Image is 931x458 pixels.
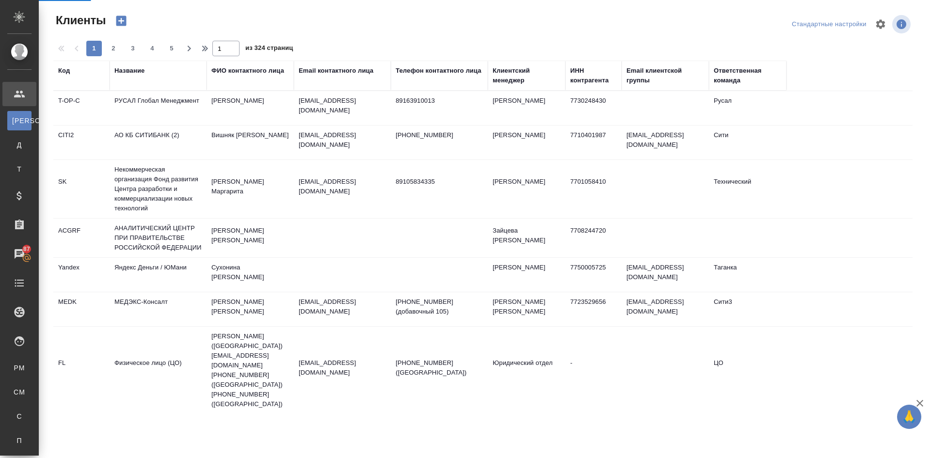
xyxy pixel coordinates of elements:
[110,91,207,125] td: РУСАЛ Глобал Менеджмент
[570,66,617,85] div: ИНН контрагента
[12,116,27,126] span: [PERSON_NAME]
[106,44,121,53] span: 2
[164,44,179,53] span: 5
[245,42,293,56] span: из 324 страниц
[299,130,386,150] p: [EMAIL_ADDRESS][DOMAIN_NAME]
[488,353,565,387] td: Юридический отдел
[488,126,565,159] td: [PERSON_NAME]
[7,358,32,378] a: PM
[565,126,622,159] td: 7710401987
[207,327,294,414] td: [PERSON_NAME] ([GEOGRAPHIC_DATA]) [EMAIL_ADDRESS][DOMAIN_NAME] [PHONE_NUMBER] ([GEOGRAPHIC_DATA])...
[207,292,294,326] td: [PERSON_NAME] [PERSON_NAME]
[110,219,207,257] td: АНАЛИТИЧЕСКИЙ ЦЕНТР ПРИ ПРАВИТЕЛЬСТВЕ РОССИЙСКОЙ ФЕДЕРАЦИИ
[12,411,27,421] span: С
[144,41,160,56] button: 4
[125,44,141,53] span: 3
[7,111,32,130] a: [PERSON_NAME]
[396,297,483,316] p: [PHONE_NUMBER] (добавочный 105)
[53,172,110,206] td: SK
[892,15,913,33] span: Посмотреть информацию
[488,172,565,206] td: [PERSON_NAME]
[7,431,32,450] a: П
[565,221,622,255] td: 7708244720
[901,407,917,427] span: 🙏
[622,292,709,326] td: [EMAIL_ADDRESS][DOMAIN_NAME]
[709,258,787,292] td: Таганка
[58,66,70,76] div: Код
[897,405,921,429] button: 🙏
[565,91,622,125] td: 7730248430
[110,292,207,326] td: МЕДЭКС-Консалт
[488,258,565,292] td: [PERSON_NAME]
[17,244,36,254] span: 87
[488,292,565,326] td: [PERSON_NAME] [PERSON_NAME]
[125,41,141,56] button: 3
[12,140,27,150] span: Д
[709,172,787,206] td: Технический
[7,159,32,179] a: Т
[12,164,27,174] span: Т
[106,41,121,56] button: 2
[53,221,110,255] td: ACGRF
[299,66,373,76] div: Email контактного лица
[565,172,622,206] td: 7701058410
[488,91,565,125] td: [PERSON_NAME]
[869,13,892,36] span: Настроить таблицу
[110,126,207,159] td: АО КБ СИТИБАНК (2)
[299,177,386,196] p: [EMAIL_ADDRESS][DOMAIN_NAME]
[211,66,284,76] div: ФИО контактного лица
[207,258,294,292] td: Сухонина [PERSON_NAME]
[565,258,622,292] td: 7750005725
[396,177,483,187] p: 89105834335
[53,91,110,125] td: T-OP-C
[565,353,622,387] td: -
[7,407,32,426] a: С
[488,221,565,255] td: Зайцева [PERSON_NAME]
[110,13,133,29] button: Создать
[53,13,106,28] span: Клиенты
[207,126,294,159] td: Вишняк [PERSON_NAME]
[714,66,782,85] div: Ответственная команда
[396,66,482,76] div: Телефон контактного лица
[12,363,27,373] span: PM
[53,126,110,159] td: CITI2
[207,172,294,206] td: [PERSON_NAME] Маргарита
[207,91,294,125] td: [PERSON_NAME]
[709,91,787,125] td: Русал
[626,66,704,85] div: Email клиентской группы
[299,358,386,378] p: [EMAIL_ADDRESS][DOMAIN_NAME]
[164,41,179,56] button: 5
[207,221,294,255] td: [PERSON_NAME] [PERSON_NAME]
[144,44,160,53] span: 4
[12,436,27,445] span: П
[396,96,483,106] p: 89163910013
[565,292,622,326] td: 7723529656
[110,160,207,218] td: Некоммерческая организация Фонд развития Центра разработки и коммерциализации новых технологий
[110,353,207,387] td: Физическое лицо (ЦО)
[53,258,110,292] td: Yandex
[53,353,110,387] td: FL
[53,292,110,326] td: MEDK
[789,17,869,32] div: split button
[110,258,207,292] td: Яндекс Деньги / ЮМани
[709,126,787,159] td: Сити
[396,358,483,378] p: [PHONE_NUMBER] ([GEOGRAPHIC_DATA])
[709,292,787,326] td: Сити3
[622,126,709,159] td: [EMAIL_ADDRESS][DOMAIN_NAME]
[396,130,483,140] p: [PHONE_NUMBER]
[299,96,386,115] p: [EMAIL_ADDRESS][DOMAIN_NAME]
[622,258,709,292] td: [EMAIL_ADDRESS][DOMAIN_NAME]
[12,387,27,397] span: CM
[7,382,32,402] a: CM
[114,66,144,76] div: Название
[299,297,386,316] p: [EMAIL_ADDRESS][DOMAIN_NAME]
[493,66,561,85] div: Клиентский менеджер
[2,242,36,266] a: 87
[709,353,787,387] td: ЦО
[7,135,32,155] a: Д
